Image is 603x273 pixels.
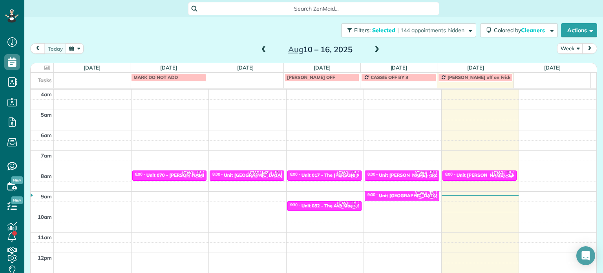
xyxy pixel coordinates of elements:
[249,168,259,178] span: CW
[288,44,303,54] span: Aug
[557,43,583,54] button: Week
[271,45,369,54] h2: 10 – 16, 2025
[11,196,23,204] span: New
[194,172,204,180] small: 2
[146,172,228,178] div: Unit 070 - [PERSON_NAME] - Capital
[544,64,561,71] a: [DATE]
[260,168,270,178] span: MZ
[11,176,23,184] span: New
[379,193,524,198] div: Unit [GEOGRAPHIC_DATA][PERSON_NAME][GEOGRAPHIC_DATA]
[561,23,597,37] button: Actions
[224,172,411,178] div: Unit [GEOGRAPHIC_DATA] - [PERSON_NAME][GEOGRAPHIC_DATA][PERSON_NAME]
[379,172,465,178] div: Unit [PERSON_NAME] - Rcm Properties
[41,91,52,97] span: 4am
[38,255,52,261] span: 12pm
[44,43,66,54] button: today
[354,27,371,34] span: Filters:
[427,172,437,180] small: 2
[337,23,476,37] a: Filters: Selected | 144 appointments hidden
[448,74,517,80] span: [PERSON_NAME] off on Fridays
[301,172,392,178] div: Unit 017 - The [PERSON_NAME] - Capital
[41,112,52,118] span: 5am
[41,152,52,159] span: 7am
[349,172,359,180] small: 2
[480,23,558,37] button: Colored byCleaners
[492,168,503,178] span: CW
[41,193,52,200] span: 9am
[576,246,595,265] div: Open Intercom Messenger
[397,27,464,34] span: | 144 appointments hidden
[84,64,100,71] a: [DATE]
[457,172,517,178] div: Unit [PERSON_NAME] - Eko
[467,64,484,71] a: [DATE]
[427,192,437,200] small: 2
[371,74,408,80] span: CASSIE OFF BY 3
[372,27,396,34] span: Selected
[41,132,52,138] span: 6am
[272,172,281,180] small: 2
[521,27,546,34] span: Cleaners
[314,64,331,71] a: [DATE]
[160,64,177,71] a: [DATE]
[287,74,335,80] span: [PERSON_NAME] OFF
[582,43,597,54] button: next
[41,173,52,179] span: 8am
[341,23,476,37] button: Filters: Selected | 144 appointments hidden
[38,214,52,220] span: 10am
[38,234,52,240] span: 11am
[415,188,426,199] span: CW
[182,168,193,178] span: CW
[301,203,373,209] div: Unit 082 - The Ava Mae - Capital
[391,64,407,71] a: [DATE]
[337,168,348,178] span: CW
[494,27,548,34] span: Colored by
[133,74,178,80] span: MARK DO NOT ADD
[415,168,426,178] span: CW
[237,64,254,71] a: [DATE]
[337,198,348,209] span: CW
[504,172,514,180] small: 2
[349,203,359,210] small: 2
[30,43,45,54] button: prev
